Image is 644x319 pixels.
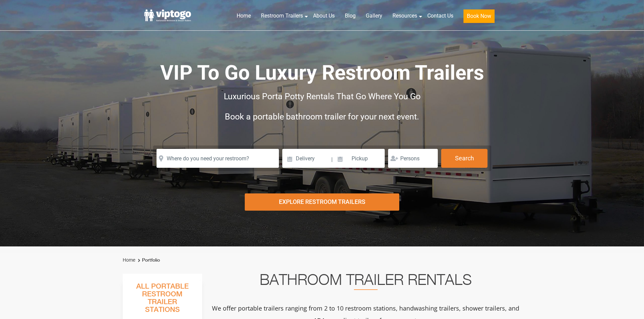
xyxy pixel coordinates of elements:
[211,274,520,290] h2: Bathroom Trailer Rentals
[458,8,500,27] a: Book Now
[256,8,308,23] a: Restroom Trailers
[331,149,333,170] span: |
[340,8,361,23] a: Blog
[387,8,422,23] a: Resources
[422,8,458,23] a: Contact Us
[441,149,487,168] button: Search
[388,149,438,168] input: Persons
[232,8,256,23] a: Home
[225,112,419,122] span: Book a portable bathroom trailer for your next event.
[224,91,421,101] span: Luxurious Porta Potty Rentals That Go Where You Go
[157,149,279,168] input: Where do you need your restroom?
[361,8,387,23] a: Gallery
[334,149,385,168] input: Pickup
[136,256,160,264] li: Portfolio
[123,257,135,263] a: Home
[245,193,399,211] div: Explore Restroom Trailers
[160,61,484,85] span: VIP To Go Luxury Restroom Trailers
[282,149,331,168] input: Delivery
[463,9,495,23] button: Book Now
[308,8,340,23] a: About Us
